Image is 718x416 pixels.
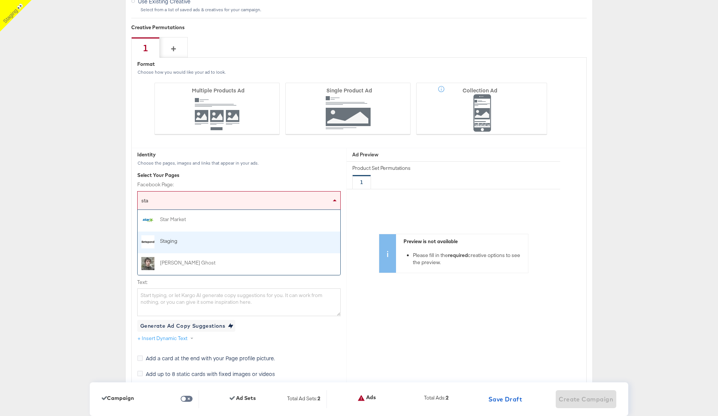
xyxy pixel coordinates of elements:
div: 2 [317,395,320,406]
div: Total Ad Sets: [287,395,320,404]
div: Preview is not available [404,238,524,245]
div: Identity [137,151,341,158]
div: AdsTotal Ads:2 [358,394,455,404]
label: Text: [137,279,341,286]
div: Select Your Pages [137,172,341,179]
div: Campaign [102,395,134,401]
span: Single Product Ad [326,86,372,94]
li: Please fill in the creative options to see the preview. [413,252,524,266]
div: Select from a list of saved ads & creatives for your campaign. [140,7,587,12]
div: Total Ads: [424,394,449,404]
strong: required [448,252,468,259]
div: + [171,41,176,54]
div: Branny Stark Ghost [138,253,340,275]
div: Creative Permutations [131,24,587,31]
div: Staging [160,238,270,245]
div: Staging [138,232,340,253]
span: Save Draft [488,394,522,404]
div: Choose how you would like your ad to look. [137,70,581,75]
strong: Ad Preview [352,151,378,158]
label: Facebook Page: [137,181,341,188]
button: Save Draft [485,390,525,408]
div: Choose the pages, images and links that appear in your ads. [137,160,341,166]
div: Product Set Permutations [347,162,534,175]
span: Collection Ad [463,86,497,94]
div: Format [137,61,581,68]
div: Ad SetsTotal Ad Sets:2 [230,395,326,404]
div: Generate Ad Copy Suggestions [140,321,225,331]
div: 1 [360,179,363,186]
span: Multiple Products Ad [192,86,245,94]
span: Add up to 8 static cards with fixed images or videos [146,370,275,377]
button: + Insert Dynamic Text [137,332,202,345]
div: 1 [143,41,148,54]
div: Star Market [160,216,270,223]
div: Star Market [138,210,340,232]
div: [PERSON_NAME] Ghost [160,259,270,267]
div: Ads [358,394,376,402]
div: 2 [446,394,449,406]
button: Generate Ad Copy Suggestions [137,320,235,332]
div: Ad Sets [230,395,256,401]
span: Add a card at the end with your Page profile picture. [146,354,275,362]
